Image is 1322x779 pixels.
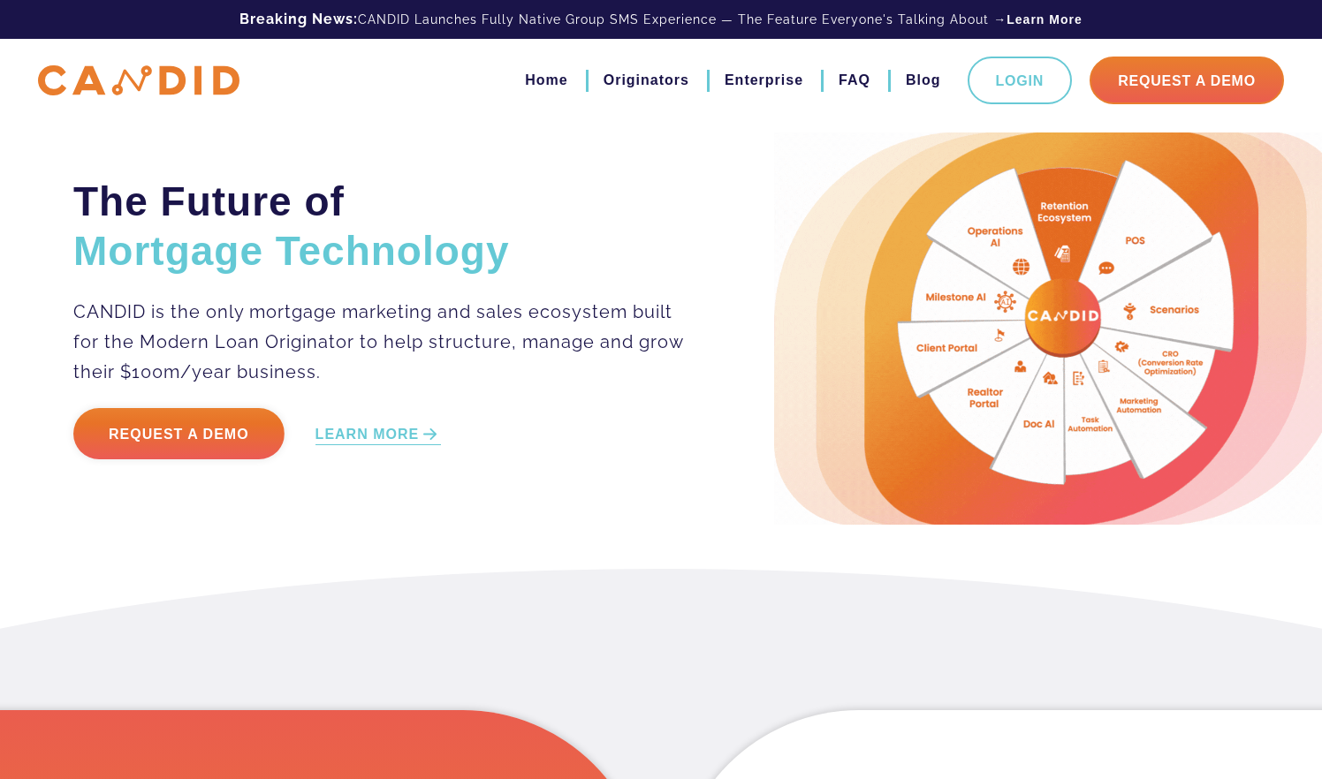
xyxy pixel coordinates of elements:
[968,57,1073,104] a: Login
[38,65,239,96] img: CANDID APP
[1090,57,1284,104] a: Request A Demo
[1007,11,1082,28] a: Learn More
[839,65,870,95] a: FAQ
[725,65,803,95] a: Enterprise
[906,65,941,95] a: Blog
[604,65,689,95] a: Originators
[73,408,285,459] a: Request a Demo
[239,11,358,27] b: Breaking News:
[525,65,567,95] a: Home
[73,228,510,274] span: Mortgage Technology
[73,177,686,276] h2: The Future of
[315,425,442,445] a: LEARN MORE
[73,297,686,387] p: CANDID is the only mortgage marketing and sales ecosystem built for the Modern Loan Originator to...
